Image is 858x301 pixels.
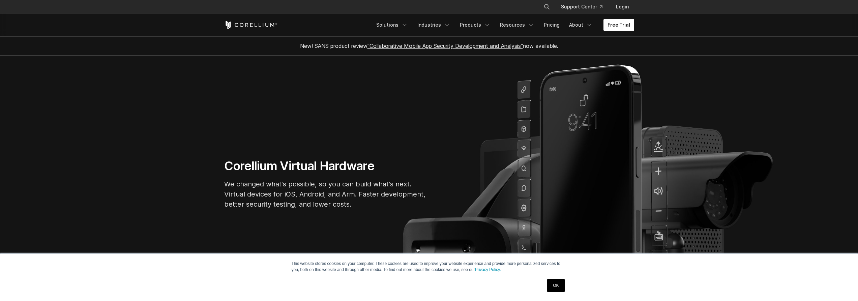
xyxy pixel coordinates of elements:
p: We changed what's possible, so you can build what's next. Virtual devices for iOS, Android, and A... [224,179,426,209]
a: Corellium Home [224,21,278,29]
a: "Collaborative Mobile App Security Development and Analysis" [367,42,523,49]
a: Industries [413,19,454,31]
div: Navigation Menu [372,19,634,31]
a: Free Trial [603,19,634,31]
a: Privacy Policy. [475,267,501,272]
a: OK [547,279,564,292]
a: Pricing [540,19,564,31]
p: This website stores cookies on your computer. These cookies are used to improve your website expe... [292,261,567,273]
span: New! SANS product review now available. [300,42,558,49]
button: Search [541,1,553,13]
h1: Corellium Virtual Hardware [224,158,426,174]
a: Solutions [372,19,412,31]
a: Login [611,1,634,13]
a: Resources [496,19,538,31]
div: Navigation Menu [535,1,634,13]
a: Support Center [556,1,608,13]
a: Products [456,19,495,31]
a: About [565,19,597,31]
